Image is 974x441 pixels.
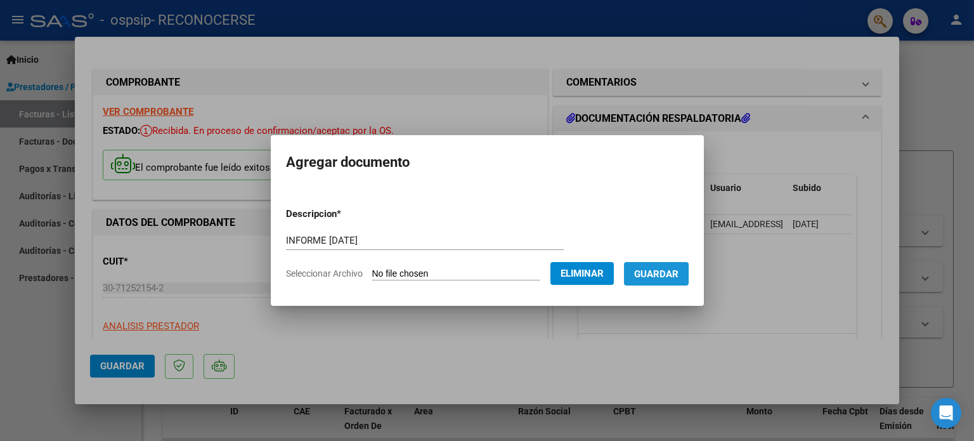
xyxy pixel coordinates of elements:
[561,268,604,279] span: Eliminar
[634,268,679,280] span: Guardar
[286,207,407,221] p: Descripcion
[931,398,961,428] div: Open Intercom Messenger
[550,262,614,285] button: Eliminar
[286,150,689,174] h2: Agregar documento
[286,268,363,279] span: Seleccionar Archivo
[624,262,689,286] button: Guardar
